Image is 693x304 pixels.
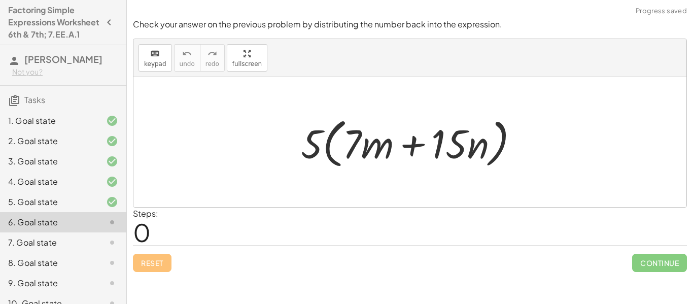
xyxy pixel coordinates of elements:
[180,60,195,67] span: undo
[205,60,219,67] span: redo
[150,48,160,60] i: keyboard
[174,44,200,72] button: undoundo
[8,176,90,188] div: 4. Goal state
[207,48,217,60] i: redo
[636,6,687,16] span: Progress saved
[106,257,118,269] i: Task not started.
[8,216,90,228] div: 6. Goal state
[24,94,45,105] span: Tasks
[106,135,118,147] i: Task finished and correct.
[106,115,118,127] i: Task finished and correct.
[133,19,687,30] p: Check your answer on the previous problem by distributing the number back into the expression.
[8,277,90,289] div: 9. Goal state
[106,196,118,208] i: Task finished and correct.
[8,155,90,167] div: 3. Goal state
[12,67,118,77] div: Not you?
[106,176,118,188] i: Task finished and correct.
[106,277,118,289] i: Task not started.
[200,44,225,72] button: redoredo
[227,44,267,72] button: fullscreen
[138,44,172,72] button: keyboardkeypad
[232,60,262,67] span: fullscreen
[8,237,90,249] div: 7. Goal state
[106,155,118,167] i: Task finished and correct.
[144,60,166,67] span: keypad
[182,48,192,60] i: undo
[24,53,102,65] span: [PERSON_NAME]
[133,208,158,219] label: Steps:
[8,135,90,147] div: 2. Goal state
[8,196,90,208] div: 5. Goal state
[106,216,118,228] i: Task not started.
[106,237,118,249] i: Task not started.
[8,4,100,41] h4: Factoring Simple Expressions Worksheet 6th & 7th; 7.EE.A.1
[8,257,90,269] div: 8. Goal state
[8,115,90,127] div: 1. Goal state
[133,217,151,248] span: 0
